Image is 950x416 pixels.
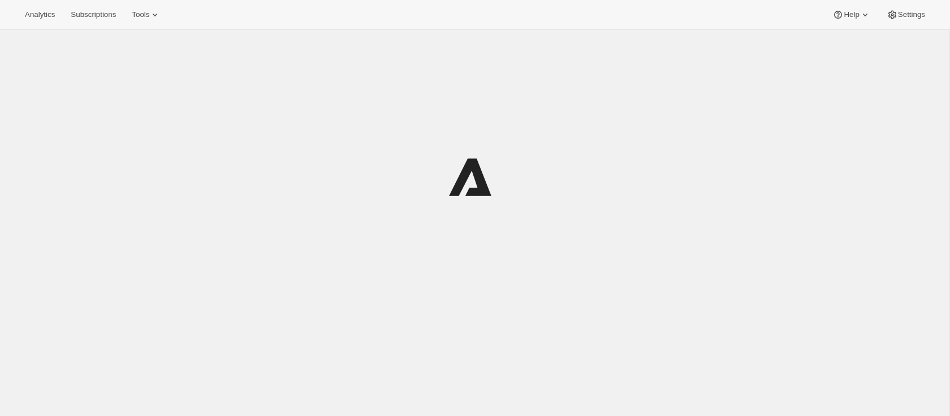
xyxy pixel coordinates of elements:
[125,7,167,23] button: Tools
[64,7,123,23] button: Subscriptions
[18,7,62,23] button: Analytics
[132,10,149,19] span: Tools
[25,10,55,19] span: Analytics
[71,10,116,19] span: Subscriptions
[898,10,925,19] span: Settings
[826,7,877,23] button: Help
[844,10,859,19] span: Help
[880,7,932,23] button: Settings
